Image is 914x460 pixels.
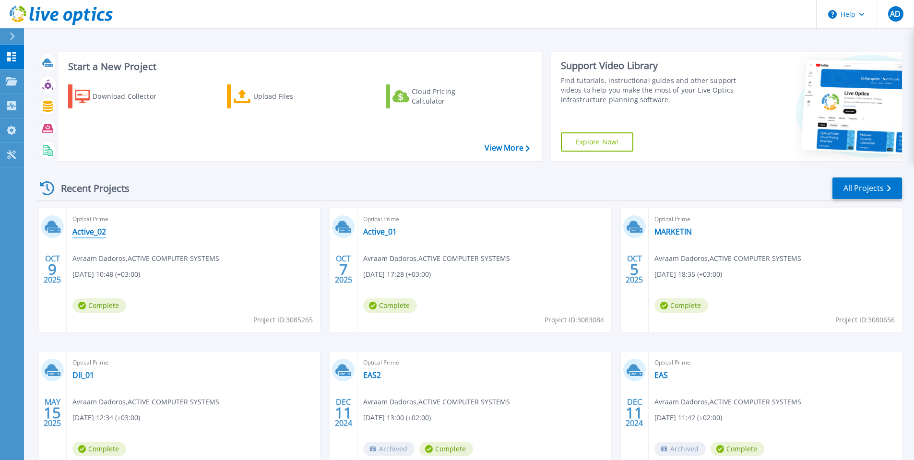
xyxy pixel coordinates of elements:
a: All Projects [832,177,902,199]
span: Project ID: 3080656 [835,315,895,325]
span: Project ID: 3083084 [545,315,604,325]
span: [DATE] 12:34 (+03:00) [72,413,140,423]
span: Avraam Dadoros , ACTIVE COMPUTER SYSTEMS [72,397,219,407]
span: Optical Prime [72,357,314,368]
a: EAS [654,370,668,380]
span: Optical Prime [363,357,605,368]
span: Complete [72,442,126,456]
span: Optical Prime [654,214,896,224]
a: Explore Now! [561,132,634,152]
a: Download Collector [68,84,175,108]
div: Cloud Pricing Calculator [412,87,488,106]
a: Cloud Pricing Calculator [386,84,493,108]
a: EAS2 [363,370,381,380]
span: Archived [363,442,415,456]
div: Support Video Library [561,59,740,72]
div: Upload Files [253,87,330,106]
a: DII_01 [72,370,94,380]
span: Complete [72,298,126,313]
div: MAY 2025 [43,395,61,430]
div: DEC 2024 [625,395,643,430]
span: Avraam Dadoros , ACTIVE COMPUTER SYSTEMS [654,397,801,407]
div: Recent Projects [37,177,142,200]
span: Avraam Dadoros , ACTIVE COMPUTER SYSTEMS [363,253,510,264]
span: Avraam Dadoros , ACTIVE COMPUTER SYSTEMS [72,253,219,264]
div: OCT 2025 [625,252,643,287]
span: Optical Prime [654,357,896,368]
div: Download Collector [93,87,169,106]
a: Active_01 [363,227,397,236]
span: AD [890,10,901,18]
span: Complete [711,442,764,456]
span: Complete [363,298,417,313]
a: View More [485,143,529,153]
span: Complete [654,298,708,313]
span: 11 [626,409,643,417]
span: 5 [630,265,639,273]
span: Project ID: 3085265 [253,315,313,325]
span: 7 [339,265,348,273]
span: Optical Prime [363,214,605,224]
h3: Start a New Project [68,61,529,72]
span: [DATE] 18:35 (+03:00) [654,269,722,280]
span: [DATE] 13:00 (+02:00) [363,413,431,423]
a: MARKETIN [654,227,692,236]
div: OCT 2025 [334,252,353,287]
span: 15 [44,409,61,417]
div: OCT 2025 [43,252,61,287]
span: 11 [335,409,352,417]
a: Upload Files [227,84,334,108]
div: Find tutorials, instructional guides and other support videos to help you make the most of your L... [561,76,740,105]
a: Active_02 [72,227,106,236]
span: Avraam Dadoros , ACTIVE COMPUTER SYSTEMS [363,397,510,407]
span: Avraam Dadoros , ACTIVE COMPUTER SYSTEMS [654,253,801,264]
span: Optical Prime [72,214,314,224]
div: DEC 2024 [334,395,353,430]
span: [DATE] 11:42 (+02:00) [654,413,722,423]
span: [DATE] 17:28 (+03:00) [363,269,431,280]
span: Archived [654,442,706,456]
span: Complete [419,442,473,456]
span: 9 [48,265,57,273]
span: [DATE] 10:48 (+03:00) [72,269,140,280]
